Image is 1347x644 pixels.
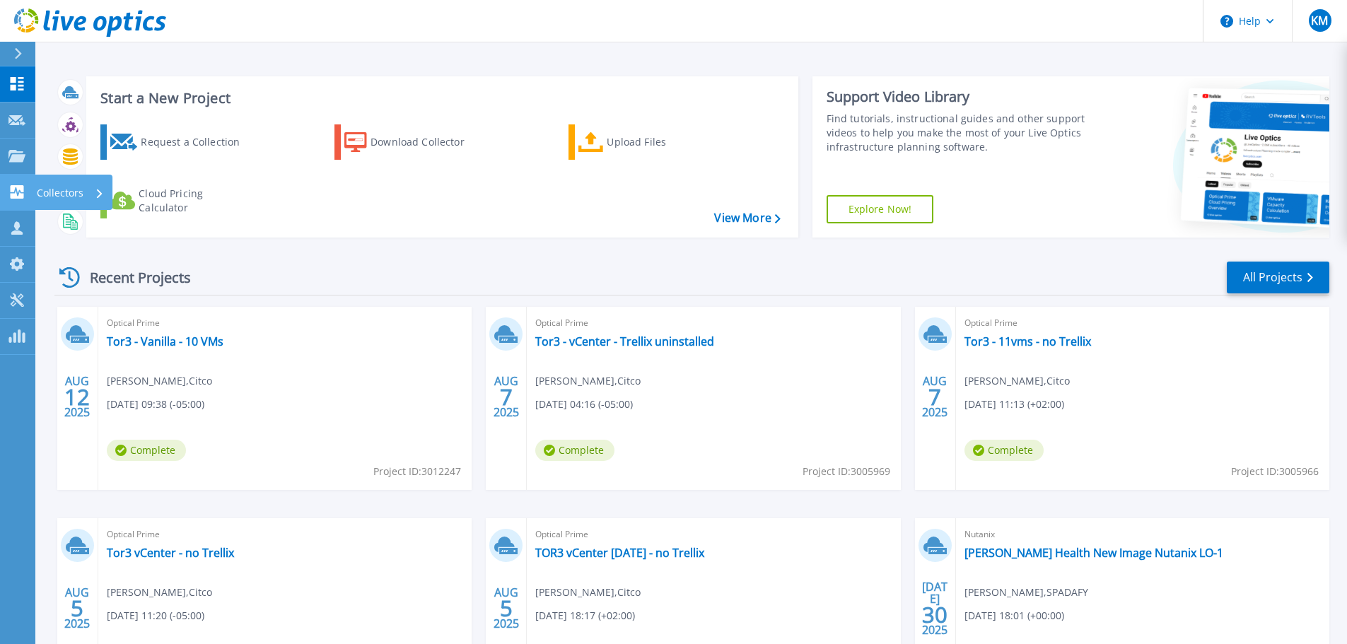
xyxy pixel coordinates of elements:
[535,334,714,349] a: Tor3 - vCenter - Trellix uninstalled
[107,334,223,349] a: Tor3 - Vanilla - 10 VMs
[141,128,254,156] div: Request a Collection
[107,608,204,623] span: [DATE] 11:20 (-05:00)
[964,546,1223,560] a: [PERSON_NAME] Health New Image Nutanix LO-1
[500,391,513,403] span: 7
[493,371,520,423] div: AUG 2025
[64,582,91,634] div: AUG 2025
[100,183,258,218] a: Cloud Pricing Calculator
[964,440,1044,461] span: Complete
[334,124,492,160] a: Download Collector
[607,128,720,156] div: Upload Files
[107,585,212,600] span: [PERSON_NAME] , Citco
[1227,262,1329,293] a: All Projects
[139,187,252,215] div: Cloud Pricing Calculator
[964,397,1064,412] span: [DATE] 11:13 (+02:00)
[535,585,641,600] span: [PERSON_NAME] , Citco
[500,602,513,614] span: 5
[107,373,212,389] span: [PERSON_NAME] , Citco
[107,315,463,331] span: Optical Prime
[827,195,934,223] a: Explore Now!
[964,334,1091,349] a: Tor3 - 11vms - no Trellix
[827,88,1090,106] div: Support Video Library
[928,391,941,403] span: 7
[535,373,641,389] span: [PERSON_NAME] , Citco
[921,582,948,634] div: [DATE] 2025
[535,546,704,560] a: TOR3 vCenter [DATE] - no Trellix
[964,527,1321,542] span: Nutanix
[921,371,948,423] div: AUG 2025
[964,315,1321,331] span: Optical Prime
[64,391,90,403] span: 12
[107,397,204,412] span: [DATE] 09:38 (-05:00)
[107,546,234,560] a: Tor3 vCenter - no Trellix
[964,608,1064,623] span: [DATE] 18:01 (+00:00)
[803,464,890,479] span: Project ID: 3005969
[922,609,947,621] span: 30
[714,211,780,225] a: View More
[1311,15,1328,26] span: KM
[535,608,635,623] span: [DATE] 18:17 (+02:00)
[107,440,186,461] span: Complete
[54,260,210,295] div: Recent Projects
[71,602,83,614] span: 5
[371,128,484,156] div: Download Collector
[535,397,633,412] span: [DATE] 04:16 (-05:00)
[535,315,892,331] span: Optical Prime
[64,371,91,423] div: AUG 2025
[373,464,461,479] span: Project ID: 3012247
[493,582,520,634] div: AUG 2025
[964,373,1070,389] span: [PERSON_NAME] , Citco
[107,527,463,542] span: Optical Prime
[37,175,83,211] p: Collectors
[827,112,1090,154] div: Find tutorials, instructional guides and other support videos to help you make the most of your L...
[1231,464,1319,479] span: Project ID: 3005966
[568,124,726,160] a: Upload Files
[100,124,258,160] a: Request a Collection
[964,585,1088,600] span: [PERSON_NAME] , SPADAFY
[535,527,892,542] span: Optical Prime
[535,440,614,461] span: Complete
[100,90,780,106] h3: Start a New Project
